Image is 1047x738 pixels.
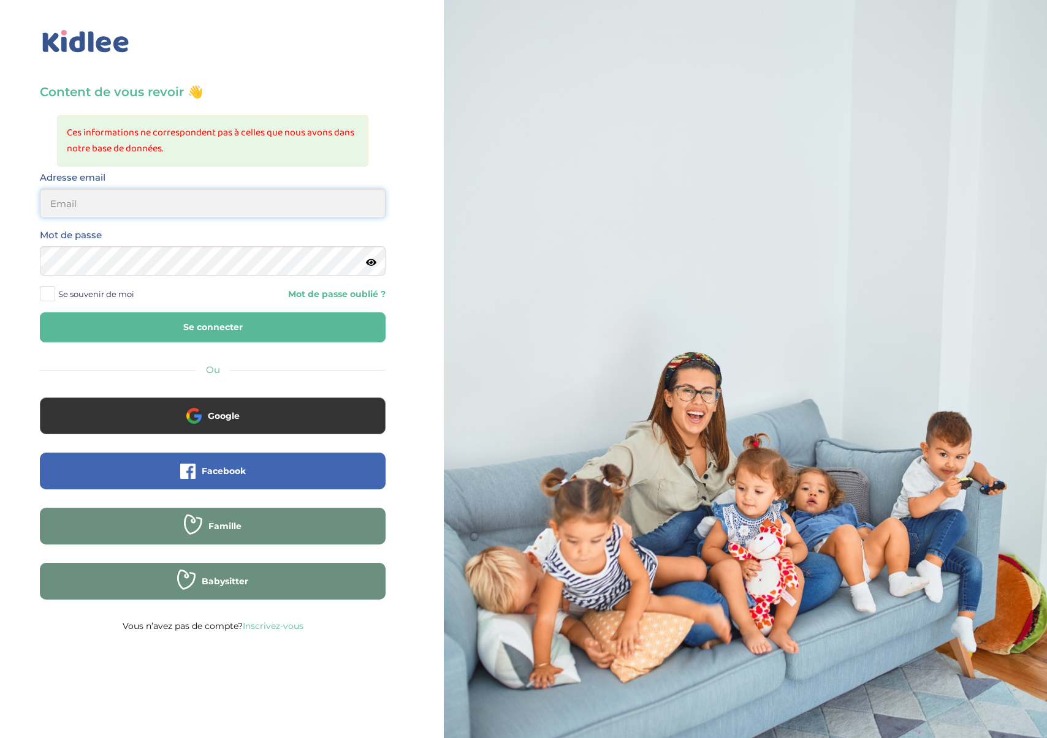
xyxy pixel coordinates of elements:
span: Facebook [202,465,246,477]
img: facebook.png [180,464,196,479]
a: Babysitter [40,584,386,595]
li: Ces informations ne correspondent pas à celles que nous avons dans notre base de données. [67,125,359,157]
span: Ou [206,364,220,375]
a: Google [40,418,386,430]
button: Facebook [40,453,386,489]
a: Mot de passe oublié ? [222,288,386,300]
input: Email [40,189,386,218]
h3: Content de vous revoir 👋 [40,83,386,100]
a: Inscrivez-vous [243,620,303,631]
a: Facebook [40,473,386,485]
label: Mot de passe [40,227,102,243]
span: Babysitter [202,575,248,587]
button: Famille [40,508,386,544]
a: Famille [40,529,386,540]
p: Vous n’avez pas de compte? [40,618,386,634]
label: Adresse email [40,170,105,186]
span: Google [208,410,240,422]
img: logo_kidlee_bleu [40,28,132,56]
button: Babysitter [40,563,386,600]
button: Google [40,397,386,434]
img: google.png [186,408,202,423]
span: Se souvenir de moi [58,286,134,302]
button: Se connecter [40,312,386,342]
span: Famille [208,520,242,532]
